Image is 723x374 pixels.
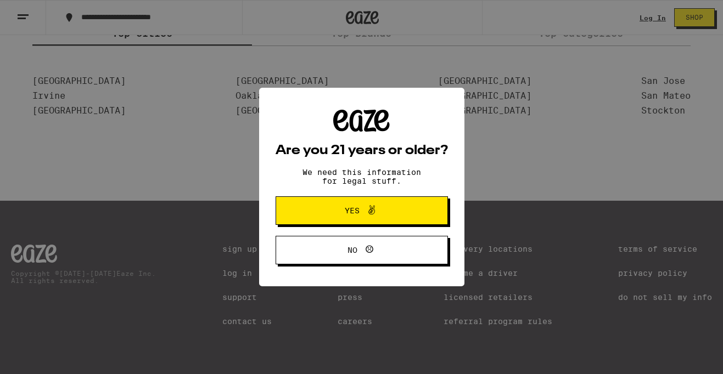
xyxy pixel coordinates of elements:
[276,144,448,157] h2: Are you 21 years or older?
[276,236,448,264] button: No
[348,246,357,254] span: No
[16,8,89,16] span: Hi. Need any help?
[345,207,360,214] span: Yes
[276,196,448,225] button: Yes
[293,168,430,185] p: We need this information for legal stuff.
